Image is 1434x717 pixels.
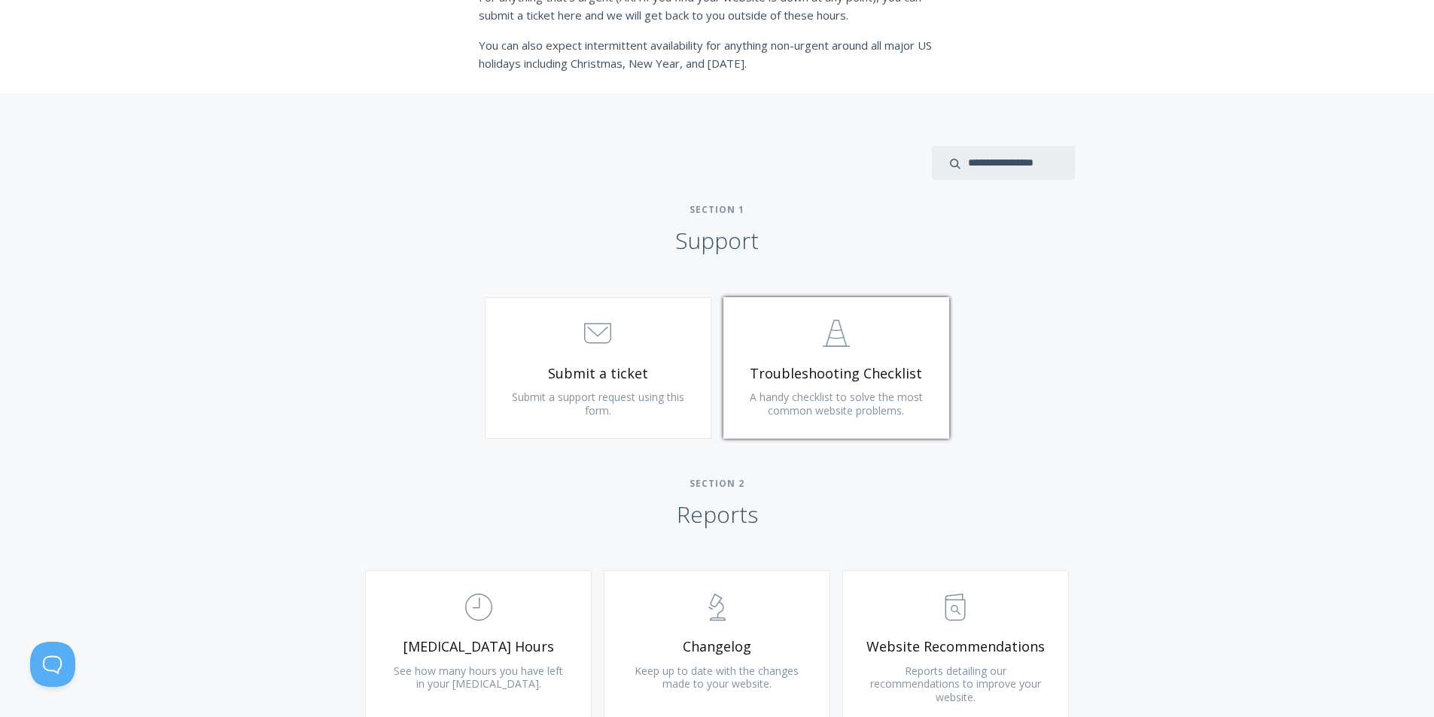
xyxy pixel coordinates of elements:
span: [MEDICAL_DATA] Hours [388,638,568,655]
span: Submit a ticket [508,365,688,382]
span: Reports detailing our recommendations to improve your website. [870,664,1041,704]
input: search input [932,146,1075,180]
iframe: Toggle Customer Support [30,642,75,687]
span: See how many hours you have left in your [MEDICAL_DATA]. [394,664,563,691]
span: Website Recommendations [866,638,1046,655]
p: You can also expect intermittent availability for anything non-urgent around all major US holiday... [479,36,956,73]
span: Changelog [627,638,807,655]
span: Submit a support request using this form. [512,390,684,418]
span: A handy checklist to solve the most common website problems. [750,390,923,418]
span: Keep up to date with the changes made to your website. [635,664,799,691]
span: Troubleshooting Checklist [747,365,927,382]
a: Submit a ticket Submit a support request using this form. [485,297,711,439]
a: Troubleshooting Checklist A handy checklist to solve the most common website problems. [723,297,950,439]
